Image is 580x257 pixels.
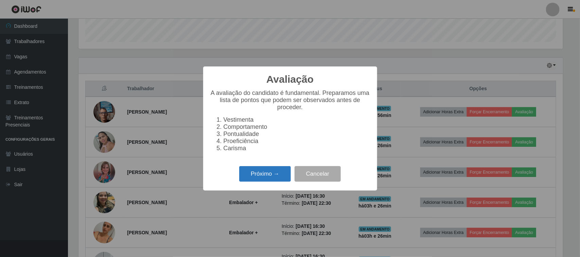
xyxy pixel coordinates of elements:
[224,138,370,145] li: Proeficiência
[266,73,314,85] h2: Avaliação
[224,131,370,138] li: Pontualidade
[210,90,370,111] p: A avaliação do candidato é fundamental. Preparamos uma lista de pontos que podem ser observados a...
[224,123,370,131] li: Comportamento
[295,166,341,182] button: Cancelar
[224,116,370,123] li: Vestimenta
[224,145,370,152] li: Carisma
[239,166,291,182] button: Próximo →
